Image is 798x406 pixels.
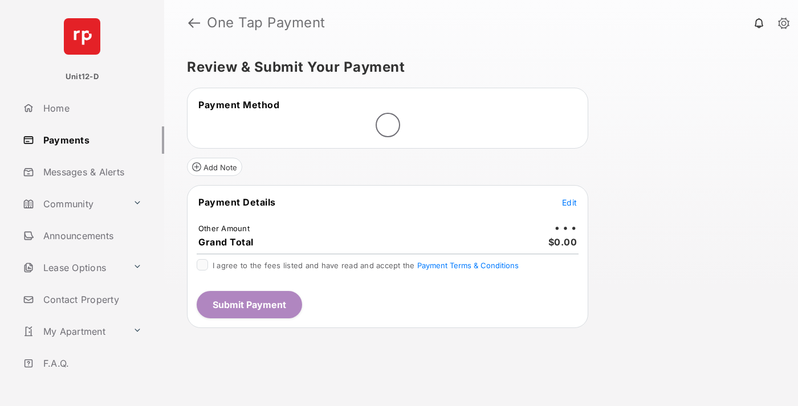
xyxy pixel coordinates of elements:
span: $0.00 [548,236,577,248]
span: Grand Total [198,236,254,248]
a: Messages & Alerts [18,158,164,186]
p: Unit12-D [66,71,99,83]
h5: Review & Submit Your Payment [187,60,766,74]
button: Add Note [187,158,242,176]
span: Edit [562,198,577,207]
a: Community [18,190,128,218]
button: Submit Payment [197,291,302,318]
a: My Apartment [18,318,128,345]
img: svg+xml;base64,PHN2ZyB4bWxucz0iaHR0cDovL3d3dy53My5vcmcvMjAwMC9zdmciIHdpZHRoPSI2NCIgaGVpZ2h0PSI2NC... [64,18,100,55]
a: Payments [18,126,164,154]
span: Payment Method [198,99,279,110]
button: I agree to the fees listed and have read and accept the [417,261,519,270]
td: Other Amount [198,223,250,233]
strong: One Tap Payment [207,16,325,30]
span: I agree to the fees listed and have read and accept the [213,261,519,270]
button: Edit [562,196,577,208]
a: Lease Options [18,254,128,281]
a: Home [18,95,164,122]
a: F.A.Q. [18,350,164,377]
a: Contact Property [18,286,164,313]
a: Announcements [18,222,164,249]
span: Payment Details [198,196,276,208]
